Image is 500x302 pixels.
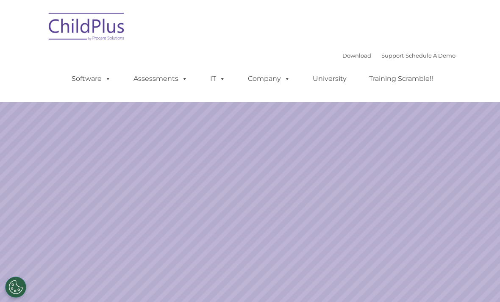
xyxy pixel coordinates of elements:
[304,70,355,87] a: University
[342,52,456,59] font: |
[239,70,299,87] a: Company
[381,52,404,59] a: Support
[125,70,196,87] a: Assessments
[44,7,129,49] img: ChildPlus by Procare Solutions
[5,277,26,298] button: Cookies Settings
[63,70,119,87] a: Software
[202,70,234,87] a: IT
[342,52,371,59] a: Download
[406,52,456,59] a: Schedule A Demo
[361,70,442,87] a: Training Scramble!!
